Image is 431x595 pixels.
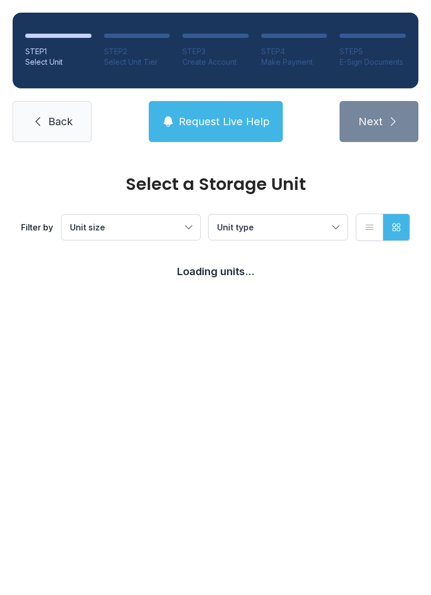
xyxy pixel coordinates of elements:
[48,114,73,129] span: Back
[25,46,91,57] div: STEP 1
[182,57,249,67] div: Create Account
[179,114,270,129] span: Request Live Help
[104,57,170,67] div: Select Unit Tier
[61,215,200,240] button: Unit size
[21,176,410,193] div: Select a Storage Unit
[70,222,105,233] span: Unit size
[358,114,383,129] span: Next
[104,46,170,57] div: STEP 2
[21,221,53,234] div: Filter by
[25,57,91,67] div: Select Unit
[217,222,254,233] span: Unit type
[182,46,249,57] div: STEP 3
[261,46,327,57] div: STEP 4
[261,57,327,67] div: Make Payment
[340,46,406,57] div: STEP 5
[209,215,347,240] button: Unit type
[340,57,406,67] div: E-Sign Documents
[21,264,410,279] div: Loading units...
